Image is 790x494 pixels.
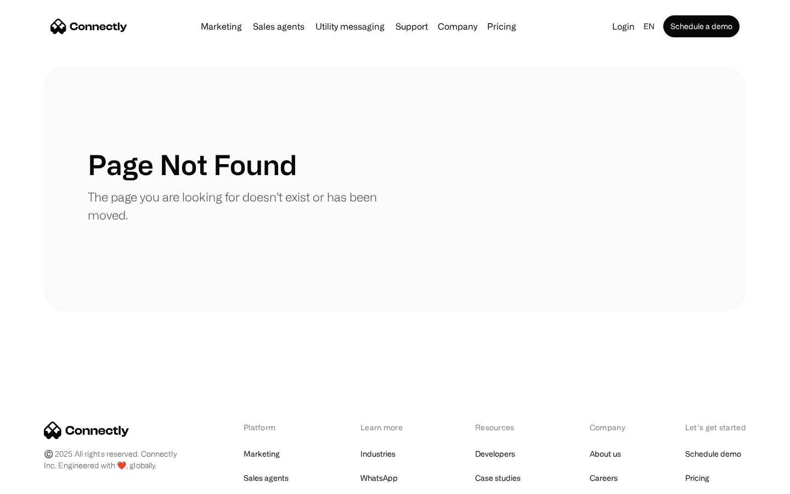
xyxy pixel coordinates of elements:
[50,18,127,35] a: home
[475,446,515,462] a: Developers
[244,446,280,462] a: Marketing
[244,422,303,433] div: Platform
[196,22,246,31] a: Marketing
[475,470,521,486] a: Case studies
[360,470,398,486] a: WhatsApp
[435,19,481,34] div: Company
[249,22,309,31] a: Sales agents
[88,188,395,224] p: The page you are looking for doesn't exist or has been moved.
[391,22,432,31] a: Support
[22,475,66,490] ul: Language list
[475,422,533,433] div: Resources
[590,446,621,462] a: About us
[644,19,654,34] div: en
[685,446,741,462] a: Schedule demo
[590,470,618,486] a: Careers
[685,422,746,433] div: Let’s get started
[11,474,66,490] aside: Language selected: English
[360,446,396,462] a: Industries
[639,19,661,34] div: en
[685,470,709,486] a: Pricing
[360,422,418,433] div: Learn more
[663,15,740,37] a: Schedule a demo
[608,19,639,34] a: Login
[244,470,289,486] a: Sales agents
[438,19,477,34] div: Company
[483,22,521,31] a: Pricing
[311,22,389,31] a: Utility messaging
[88,148,297,181] h1: Page Not Found
[590,422,628,433] div: Company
